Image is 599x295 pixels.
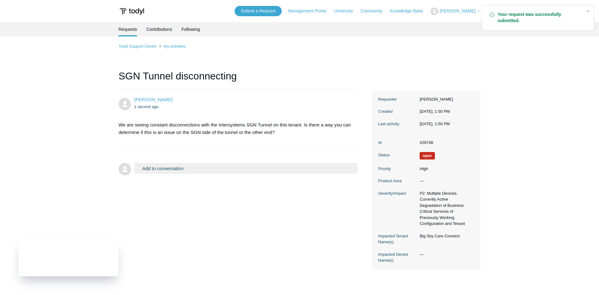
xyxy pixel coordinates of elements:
dd: — [416,251,474,258]
dt: Requester [378,96,416,102]
a: Knowledge Base [390,8,429,14]
dd: Big Sky Care Connect [416,233,474,239]
iframe: Todyl Status [19,240,119,276]
dd: #28748 [416,140,474,146]
dd: P2: Multiple Devices, Currently Active Degradation of Business Critical Services of Previously Wo... [416,190,474,227]
li: Todyl Support Center [119,44,158,49]
dd: — [416,178,474,184]
button: Add to conversation [134,163,358,174]
a: My activities [164,44,186,49]
span: We are working on a response for you [420,152,435,159]
dt: Severity/Impact [378,190,416,197]
a: Community [361,8,389,14]
dt: Last activity [378,121,416,127]
time: 10/07/2025, 13:50 [420,109,450,114]
a: Following [182,22,200,36]
a: Todyl Support Center [119,44,157,49]
a: Contributions [146,22,172,36]
a: University [334,8,359,14]
a: [PERSON_NAME] [134,97,173,102]
dt: Created [378,108,416,115]
h1: SGN Tunnel disconnecting [119,69,358,90]
a: Submit a Request [235,6,282,16]
li: Requests [119,22,137,36]
span: [PERSON_NAME] [440,8,475,13]
dd: High [416,166,474,172]
dt: Product Area [378,178,416,184]
dt: Id [378,140,416,146]
img: Todyl Support Center Help Center home page [119,6,145,17]
span: Thomas Bickford [134,97,173,102]
a: Management Portal [288,8,333,14]
dt: Impacted Tenant Name(s) [378,233,416,245]
time: 10/07/2025, 13:50 [420,121,450,126]
dt: Status [378,152,416,158]
p: We are seeing constant disconnections with the Intersystems SGN Tunnel on this tenant. Is there a... [119,121,351,136]
button: [PERSON_NAME] [431,7,480,15]
dd: [PERSON_NAME] [416,96,474,102]
div: Close [584,7,592,15]
li: My activities [158,44,186,49]
dt: Impacted Device Name(s) [378,251,416,264]
dt: Priority [378,166,416,172]
strong: Your request was successfully submitted. [498,12,581,24]
time: 10/07/2025, 13:50 [134,104,158,109]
